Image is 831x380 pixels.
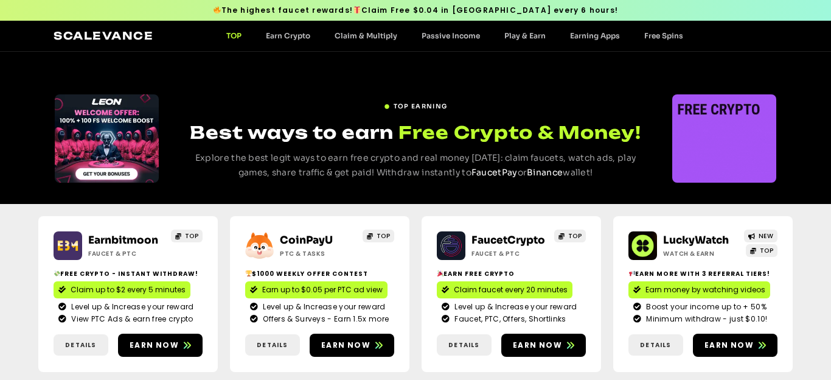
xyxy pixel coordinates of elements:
a: Earn Crypto [254,31,322,40]
span: Earn now [704,340,754,351]
a: Earnbitmoon [88,234,158,247]
a: Play & Earn [492,31,558,40]
h2: Faucet & PTC [88,249,164,258]
span: Earn money by watching videos [645,284,765,295]
span: Details [65,340,96,350]
h2: $1000 Weekly Offer contest [245,269,394,278]
img: 🏆 [246,270,252,276]
span: Details [257,340,288,350]
a: Scalevance [54,29,153,42]
img: 🎁 [353,6,361,13]
a: Details [437,334,492,356]
a: TOP [363,230,394,242]
a: Claim faucet every 20 minutes [437,281,572,298]
span: TOP [377,231,391,241]
a: Earn now [501,334,586,357]
h2: ptc & Tasks [280,249,356,258]
a: Earning Apps [558,31,632,40]
img: 📢 [629,270,635,276]
a: CoinPayU [280,234,333,247]
a: NEW [744,230,777,242]
a: Earn now [118,334,203,357]
a: TOP [554,230,586,242]
span: TOP [760,246,774,255]
h2: Watch & Earn [663,249,739,258]
nav: Menu [214,31,695,40]
a: Earn money by watching videos [628,281,770,298]
img: 🎉 [437,270,443,276]
a: Details [628,334,683,356]
span: The highest faucet rewards! Claim Free $0.04 in [GEOGRAPHIC_DATA] every 6 hours! [213,5,618,16]
span: Faucet, PTC, Offers, Shortlinks [451,314,566,325]
div: Slides [55,94,159,183]
span: Claim faucet every 20 minutes [454,284,568,295]
span: Offers & Surveys - Earn 1.5x more [260,314,389,325]
span: Details [640,340,671,350]
a: TOP [171,230,203,242]
span: TOP [568,231,582,241]
a: LuckyWatch [663,234,729,247]
div: Slides [672,94,776,183]
span: Level up & Increase your reward [451,301,577,312]
a: Binance [527,167,563,178]
a: Claim & Multiply [322,31,409,40]
a: TOP EARNING [384,97,447,111]
a: FaucetPay [471,167,518,178]
a: Details [54,334,108,356]
a: TOP [746,244,777,257]
h2: Earn more with 3 referral Tiers! [628,269,777,278]
a: Earn now [310,334,394,357]
span: Earn up to $0.05 per PTC ad view [262,284,383,295]
img: 🔥 [214,6,221,13]
h2: Earn free crypto [437,269,586,278]
span: Level up & Increase your reward [68,301,193,312]
span: NEW [759,231,774,241]
a: Passive Income [409,31,492,40]
span: Earn now [130,340,179,351]
span: View PTC Ads & earn free crypto [68,314,193,325]
a: FaucetCrypto [471,234,545,247]
span: Best ways to earn [190,122,394,143]
a: Details [245,334,300,356]
a: Earn now [693,334,777,357]
span: Earn now [321,340,370,351]
span: Free Crypto & Money! [398,121,641,144]
span: Details [448,340,479,350]
span: Minimum withdraw - just $0.10! [643,314,767,325]
p: Explore the best legit ways to earn free crypto and real money [DATE]: claim faucets, watch ads, ... [182,151,650,180]
span: Boost your income up to + 50% [643,301,767,312]
h2: Faucet & PTC [471,249,548,258]
a: Free Spins [632,31,695,40]
span: Level up & Increase your reward [260,301,385,312]
a: Earn up to $0.05 per PTC ad view [245,281,388,298]
a: TOP [214,31,254,40]
span: TOP EARNING [394,102,447,111]
span: Claim up to $2 every 5 minutes [71,284,186,295]
span: TOP [185,231,199,241]
a: Claim up to $2 every 5 minutes [54,281,190,298]
span: Earn now [513,340,562,351]
h2: Free crypto - Instant withdraw! [54,269,203,278]
img: 💸 [54,270,60,276]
